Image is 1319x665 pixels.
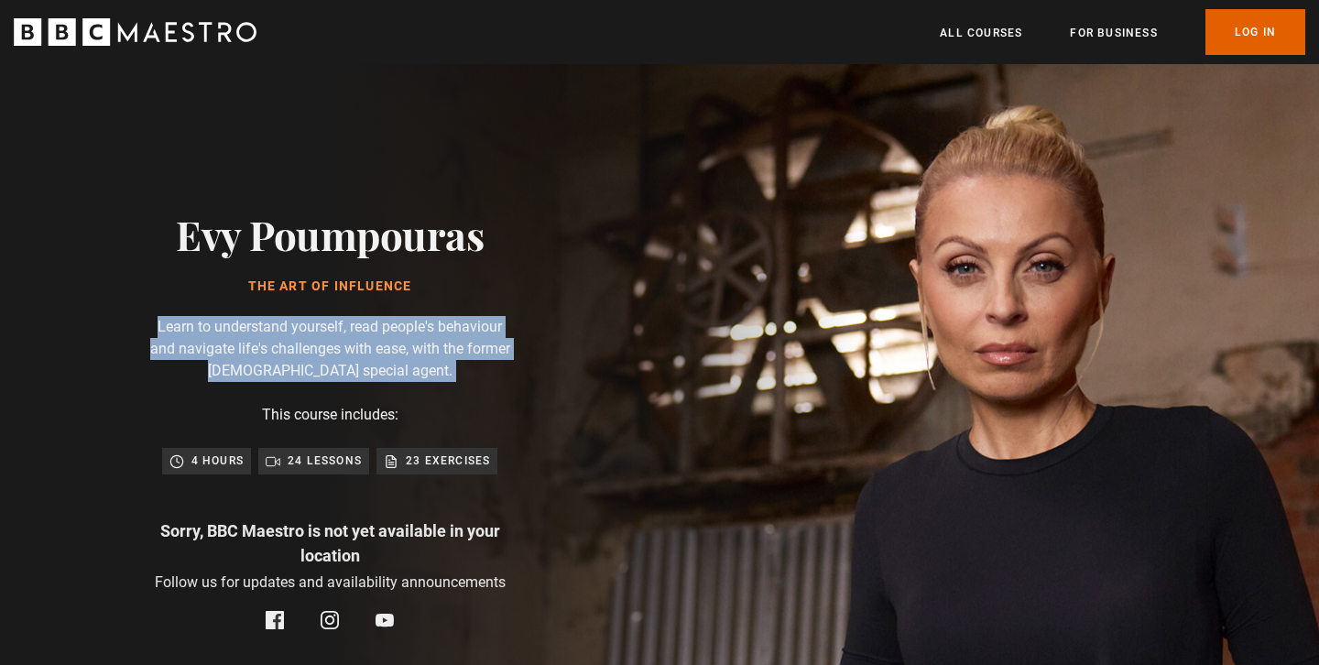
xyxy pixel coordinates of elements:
p: Learn to understand yourself, read people's behaviour and navigate life's challenges with ease, w... [147,316,513,382]
h1: The Art of Influence [176,279,484,294]
h2: Evy Poumpouras [176,211,484,257]
p: 4 hours [191,452,244,470]
a: Log In [1205,9,1305,55]
a: For business [1070,24,1157,42]
a: All Courses [940,24,1022,42]
p: Follow us for updates and availability announcements [155,572,506,594]
p: This course includes: [262,404,398,426]
p: Sorry, BBC Maestro is not yet available in your location [147,518,513,568]
svg: BBC Maestro [14,18,256,46]
p: 24 lessons [288,452,362,470]
p: 23 exercises [406,452,490,470]
nav: Primary [940,9,1305,55]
